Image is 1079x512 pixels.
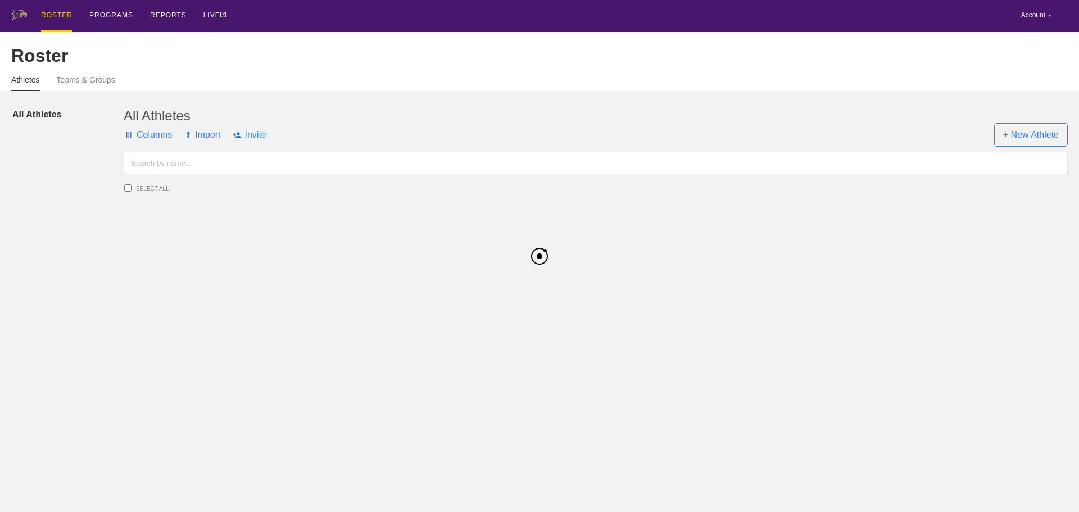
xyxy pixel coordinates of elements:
a: All Athletes [12,108,124,121]
img: black_logo.png [531,247,548,264]
div: Roster [11,46,1068,66]
a: Teams & Groups [57,75,115,90]
iframe: Chat Widget [1023,458,1079,512]
a: Athletes [11,75,40,91]
div: ▼ [1048,12,1051,19]
span: SELECT ALL [136,185,273,192]
div: All Athletes [124,108,1068,124]
span: Invite [233,118,266,152]
span: Columns [124,118,172,152]
img: logo [11,10,27,20]
input: Search by name... [124,152,1068,174]
span: Import [184,118,220,152]
span: + New Athlete [994,123,1068,147]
